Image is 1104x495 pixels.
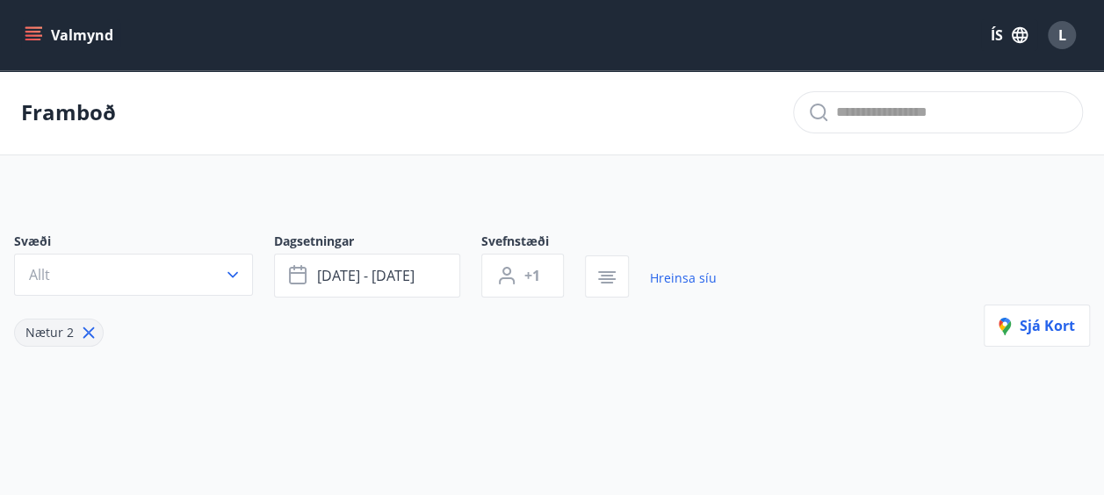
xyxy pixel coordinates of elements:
button: L [1041,14,1083,56]
span: Allt [29,265,50,284]
span: Dagsetningar [274,233,481,254]
button: Sjá kort [984,305,1090,347]
span: Svæði [14,233,274,254]
button: Allt [14,254,253,296]
button: ÍS [981,19,1037,51]
span: Nætur 2 [25,324,74,341]
span: Svefnstæði [481,233,585,254]
span: [DATE] - [DATE] [317,266,415,285]
span: +1 [524,266,540,285]
button: menu [21,19,120,51]
button: [DATE] - [DATE] [274,254,460,298]
span: L [1058,25,1066,45]
a: Hreinsa síu [650,259,717,298]
div: Nætur 2 [14,319,104,347]
p: Framboð [21,97,116,127]
button: +1 [481,254,564,298]
span: Sjá kort [999,316,1075,335]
